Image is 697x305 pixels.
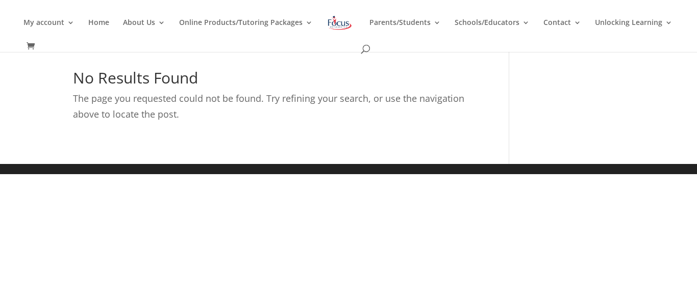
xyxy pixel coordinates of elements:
[327,14,353,32] img: Focus on Learning
[179,19,313,43] a: Online Products/Tutoring Packages
[455,19,530,43] a: Schools/Educators
[73,70,479,91] h1: No Results Found
[23,19,74,43] a: My account
[595,19,673,43] a: Unlocking Learning
[543,19,581,43] a: Contact
[73,91,479,122] p: The page you requested could not be found. Try refining your search, or use the navigation above ...
[123,19,165,43] a: About Us
[369,19,441,43] a: Parents/Students
[88,19,109,43] a: Home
